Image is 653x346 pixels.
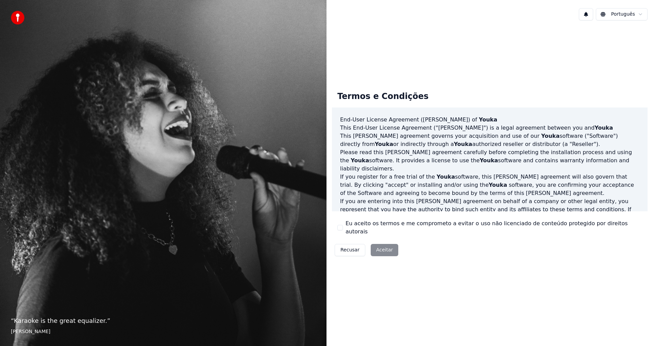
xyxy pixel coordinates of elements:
[340,116,639,124] h3: End-User License Agreement ([PERSON_NAME]) of
[351,157,369,164] span: Youka
[11,316,316,326] p: “ Karaoke is the great equalizer. ”
[437,174,455,180] span: Youka
[480,157,498,164] span: Youka
[346,219,642,236] label: Eu aceito os termos e me comprometo a evitar o uso não licenciado de conteúdo protegido por direi...
[541,133,559,139] span: Youka
[595,125,613,131] span: Youka
[489,182,507,188] span: Youka
[335,244,365,256] button: Recusar
[454,141,472,147] span: Youka
[340,148,639,173] p: Please read this [PERSON_NAME] agreement carefully before completing the installation process and...
[340,124,639,132] p: This End-User License Agreement ("[PERSON_NAME]") is a legal agreement between you and
[375,141,393,147] span: Youka
[479,116,497,123] span: Youka
[11,328,316,335] footer: [PERSON_NAME]
[11,11,24,24] img: youka
[332,86,434,108] div: Termos e Condições
[340,197,639,230] p: If you are entering into this [PERSON_NAME] agreement on behalf of a company or other legal entit...
[340,132,639,148] p: This [PERSON_NAME] agreement governs your acquisition and use of our software ("Software") direct...
[340,173,639,197] p: If you register for a free trial of the software, this [PERSON_NAME] agreement will also govern t...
